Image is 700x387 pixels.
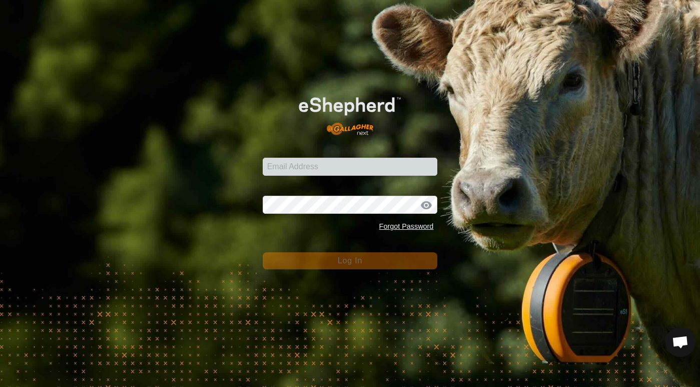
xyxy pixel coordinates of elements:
[338,256,362,265] span: Log In
[379,222,434,230] a: Forgot Password
[665,327,695,357] div: Open chat
[280,83,420,142] img: E-shepherd Logo
[263,252,438,269] button: Log In
[263,158,438,176] input: Email Address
